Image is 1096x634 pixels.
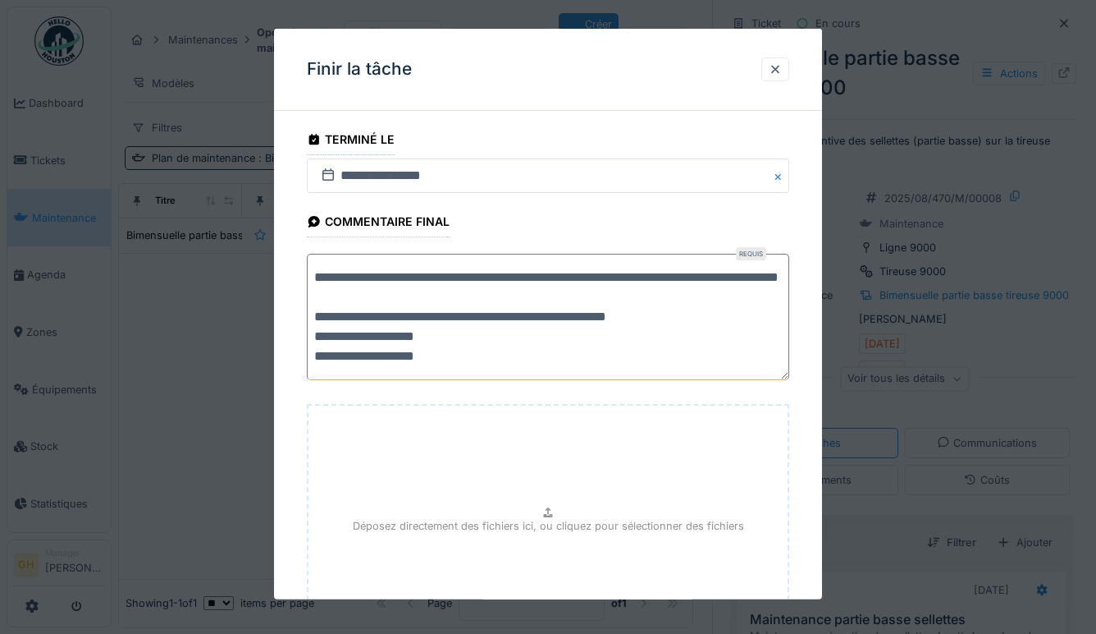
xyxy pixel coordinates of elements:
[771,158,789,193] button: Close
[307,209,450,237] div: Commentaire final
[307,127,395,155] div: Terminé le
[353,518,744,534] p: Déposez directement des fichiers ici, ou cliquez pour sélectionner des fichiers
[307,59,412,80] h3: Finir la tâche
[736,247,766,260] div: Requis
